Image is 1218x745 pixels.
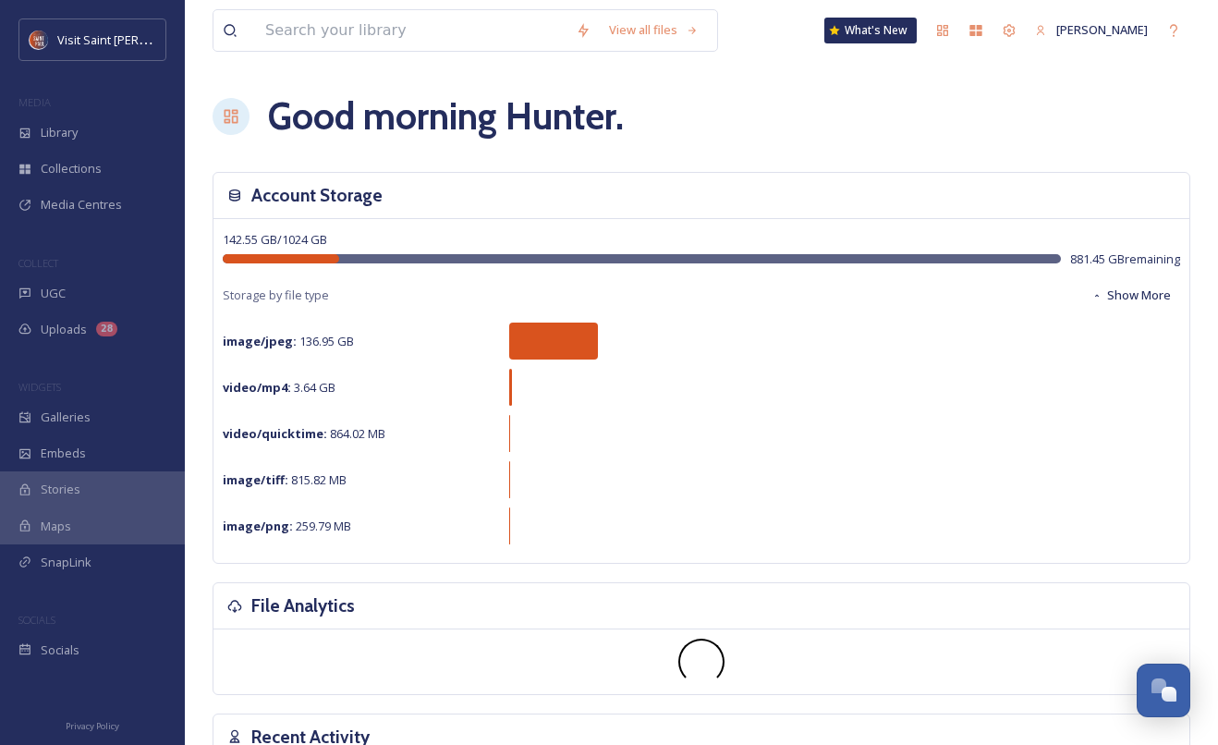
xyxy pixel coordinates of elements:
[251,182,383,209] h3: Account Storage
[256,10,566,51] input: Search your library
[223,425,327,442] strong: video/quicktime :
[223,425,385,442] span: 864.02 MB
[41,641,79,659] span: Socials
[41,196,122,214] span: Media Centres
[223,379,335,396] span: 3.64 GB
[223,518,293,534] strong: image/png :
[41,160,102,177] span: Collections
[18,613,55,627] span: SOCIALS
[824,18,917,43] a: What's New
[268,89,624,144] h1: Good morning Hunter .
[223,333,354,349] span: 136.95 GB
[223,471,288,488] strong: image/tiff :
[41,554,91,571] span: SnapLink
[1070,250,1180,268] span: 881.45 GB remaining
[41,285,66,302] span: UGC
[66,720,119,732] span: Privacy Policy
[41,124,78,141] span: Library
[600,12,708,48] a: View all files
[41,321,87,338] span: Uploads
[223,518,351,534] span: 259.79 MB
[41,481,80,498] span: Stories
[223,231,327,248] span: 142.55 GB / 1024 GB
[1082,277,1180,313] button: Show More
[18,256,58,270] span: COLLECT
[223,471,347,488] span: 815.82 MB
[1137,664,1190,717] button: Open Chat
[18,380,61,394] span: WIDGETS
[41,518,71,535] span: Maps
[57,31,205,48] span: Visit Saint [PERSON_NAME]
[251,592,355,619] h3: File Analytics
[66,714,119,736] a: Privacy Policy
[30,31,48,49] img: Visit%20Saint%20Paul%20Updated%20Profile%20Image.jpg
[41,409,91,426] span: Galleries
[1056,21,1148,38] span: [PERSON_NAME]
[1026,12,1157,48] a: [PERSON_NAME]
[223,379,291,396] strong: video/mp4 :
[223,287,329,304] span: Storage by file type
[223,333,297,349] strong: image/jpeg :
[96,322,117,336] div: 28
[18,95,51,109] span: MEDIA
[41,445,86,462] span: Embeds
